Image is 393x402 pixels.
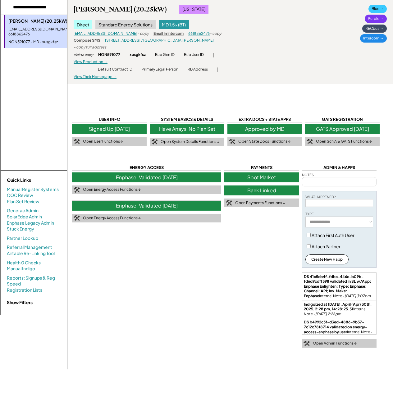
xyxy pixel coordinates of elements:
[238,139,290,144] div: Open State Docs Functions ↓
[7,235,38,241] a: Partner Lookup
[304,274,375,299] div: Internal Note -
[83,187,141,192] div: Open Energy Access Functions ↓
[360,34,387,43] div: Intercom →
[7,226,34,232] a: Stuck Energy
[7,250,55,257] a: Airtable Re-Linking Tool
[307,139,313,144] img: tool-icon.png
[105,38,214,43] a: [STREET_ADDRESS] / [GEOGRAPHIC_DATA][PERSON_NAME]
[305,212,314,216] div: TYPE
[305,124,380,134] div: GATS Approved [DATE]
[210,31,221,36] div: - copy
[83,139,123,144] div: Open User Functions ↓
[7,186,59,193] a: Manual Register Systems
[74,45,106,50] div: - copy full address
[312,244,340,249] label: Attach Partner
[304,274,372,298] strong: DS 41c5cb4f-fdbc-446c-b09b-fd6d9cdff598 validated in SL w/App: Enphase Enlighten; Type: Enphase; ...
[188,31,210,36] a: 6618862476
[7,244,52,250] a: Referral Management
[74,53,94,57] div: click to copy:
[7,199,39,205] a: Plan Set Review
[7,287,42,293] a: Registration Lists
[72,124,147,134] div: Signed Up [DATE]
[188,67,208,72] div: RB Address
[224,172,299,182] div: Spot Market
[226,200,232,206] img: tool-icon.png
[151,139,158,145] img: tool-icon.png
[7,299,33,305] strong: Show Filters
[316,139,372,144] div: Open Sch A & GATS Functions ↓
[227,116,302,122] div: EXTRA DOCS + STATE APPS
[159,20,189,30] div: MD 1.5x (BT)
[72,172,221,182] div: Enphase: Validated [DATE]
[312,232,354,238] label: Attach First Auth User
[7,260,41,266] a: Health 0 Checks
[72,201,221,211] div: Enphase: Validated [DATE]
[83,216,141,221] div: Open Energy Access Functions ↓
[7,208,39,214] a: Generac Admin
[362,25,387,33] div: RECbus →
[72,165,221,171] div: ENERGY ACCESS
[150,124,224,134] div: Have Arrays, No Plan Set
[8,39,85,45] div: NON591077 - MD - xusgkfsz
[227,124,302,134] div: Approved by MD
[304,341,310,346] img: tool-icon.png
[7,177,69,183] div: Quick Links
[368,5,387,13] div: Blue →
[7,266,35,272] a: Manual Indigo
[153,31,184,36] div: Email in Intercom
[302,165,377,171] div: ADMIN & HAPPS
[224,185,299,195] div: Bank Linked
[305,116,380,122] div: GATS REGISTRATION
[95,20,156,30] div: Standard Energy Solutions
[137,31,149,36] div: - copy
[229,139,235,144] img: tool-icon.png
[365,15,387,23] div: Purple →
[304,302,375,317] div: Internal Note -
[98,67,132,72] div: Default Contract ID
[74,139,80,144] img: tool-icon.png
[305,194,336,199] div: WHAT HAPPENED?
[155,52,175,57] div: Bub Gen ID
[313,341,357,346] div: Open Admin Functions ↓
[74,74,117,80] div: View Their Homepage →
[345,294,371,298] em: [DATE] 3:07pm
[74,31,137,36] a: [EMAIL_ADDRESS][DOMAIN_NAME]
[305,254,349,264] button: Create New Happ
[7,220,54,226] a: Enphase Legacy Admin
[130,52,146,57] div: xusgkfsz
[74,187,80,193] img: tool-icon.png
[150,116,224,122] div: SYSTEM BASICS & DETAILS
[304,320,375,339] div: Internal Note -
[72,116,147,122] div: USER INFO
[98,52,120,57] div: NON591077
[74,38,100,43] div: Compose SMS
[304,302,372,312] strong: Indigoized at [DATE], April (Apr) 30th, 2025, 2:28 pm, 14:28:25.51
[161,139,219,144] div: Open System Details Functions ↓
[224,165,299,171] div: PAYMENTS
[179,5,208,14] div: [US_STATE]
[8,27,85,37] div: [EMAIL_ADDRESS][DOMAIN_NAME] - 6618862476
[235,200,285,206] div: Open Payments Functions ↓
[7,192,33,199] a: COC Review
[315,312,341,316] em: [DATE] 2:28pm
[304,320,367,334] strong: DS b4992c3f-d3ed-4886-9b37-7c12c78f8714 validated on energy-access-enphase by user
[213,52,214,58] div: |
[142,67,178,72] div: Primary Legal Person
[74,20,92,30] div: Direct
[74,5,167,14] div: [PERSON_NAME] (20.25kW)
[7,214,42,220] a: SolarEdge Admin
[302,172,314,177] div: NOTES
[184,52,204,57] div: Bub User ID
[7,275,61,287] a: Reports: Signups & Reg Speed
[74,215,80,221] img: tool-icon.png
[74,59,107,65] div: View Production →
[8,18,85,24] div: [PERSON_NAME] (20.25kW)
[217,66,218,73] div: |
